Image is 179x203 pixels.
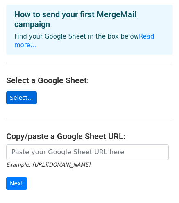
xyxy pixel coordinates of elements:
input: Next [6,177,27,190]
input: Paste your Google Sheet URL here [6,144,169,160]
h4: Copy/paste a Google Sheet URL: [6,131,173,141]
iframe: Chat Widget [138,164,179,203]
h4: How to send your first MergeMail campaign [14,9,165,29]
small: Example: [URL][DOMAIN_NAME] [6,162,90,168]
a: Read more... [14,33,154,49]
a: Select... [6,91,37,104]
h4: Select a Google Sheet: [6,75,173,85]
p: Find your Google Sheet in the box below [14,32,165,50]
